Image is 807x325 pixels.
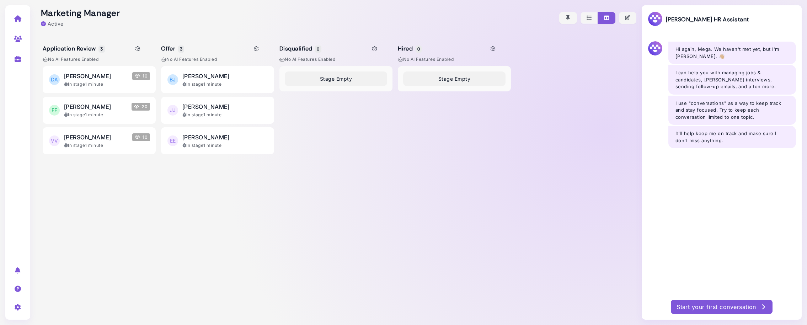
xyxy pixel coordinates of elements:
[178,46,184,53] span: 3
[41,8,120,18] h2: Marketing Manager
[668,42,796,64] div: Hi again, Mega. We haven't met yet, but I'm [PERSON_NAME]. 👋🏼
[167,135,178,146] span: EE
[64,102,111,111] span: [PERSON_NAME]
[398,45,421,52] h5: Hired
[64,133,111,142] span: [PERSON_NAME]
[416,46,422,53] span: 0
[182,133,229,142] span: [PERSON_NAME]
[167,105,178,116] span: JJ
[182,142,268,149] div: In stage 1 minute
[161,66,274,93] button: BJ [PERSON_NAME] In stage1 minute
[668,65,796,95] div: I can help you with managing jobs & candidates, [PERSON_NAME] interviews, sending follow-up email...
[279,45,320,52] h5: Disqualified
[398,56,454,63] span: No AI Features enabled
[134,104,139,109] img: Megan Score
[43,56,98,63] span: No AI Features enabled
[64,142,150,149] div: In stage 1 minute
[182,81,268,87] div: In stage 1 minute
[167,74,178,85] span: BJ
[98,46,105,53] span: 3
[49,135,60,146] span: VV
[135,135,140,140] img: Megan Score
[64,81,150,87] div: In stage 1 minute
[161,127,274,154] button: EE [PERSON_NAME] In stage1 minute
[647,11,749,28] h3: [PERSON_NAME] HR Assistant
[279,56,335,63] span: No AI Features enabled
[668,96,796,125] div: I use "conversations" as a way to keep track and stay focused. Try to keep each conversation limi...
[43,66,156,93] button: DA [PERSON_NAME] Megan Score 10 In stage1 minute
[677,303,767,311] div: Start your first conversation
[132,103,150,111] span: 20
[161,56,217,63] span: No AI Features enabled
[182,72,229,80] span: [PERSON_NAME]
[671,300,773,314] button: Start your first conversation
[43,45,104,52] h5: Application Review
[132,133,150,141] span: 10
[161,45,183,52] h5: Offer
[64,72,111,80] span: [PERSON_NAME]
[320,75,352,82] span: Stage Empty
[668,126,796,148] div: It'll help keep me on track and make sure I don't miss anything.
[49,74,60,85] span: DA
[64,112,150,118] div: In stage 1 minute
[132,72,150,80] span: 10
[315,46,321,53] span: 0
[161,97,274,124] button: JJ [PERSON_NAME] In stage1 minute
[43,97,156,124] button: FF [PERSON_NAME] Megan Score 20 In stage1 minute
[49,105,60,116] span: FF
[438,75,470,82] span: Stage Empty
[135,74,140,79] img: Megan Score
[43,127,156,154] button: VV [PERSON_NAME] Megan Score 10 In stage1 minute
[182,102,229,111] span: [PERSON_NAME]
[41,20,64,27] div: Active
[182,112,268,118] div: In stage 1 minute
